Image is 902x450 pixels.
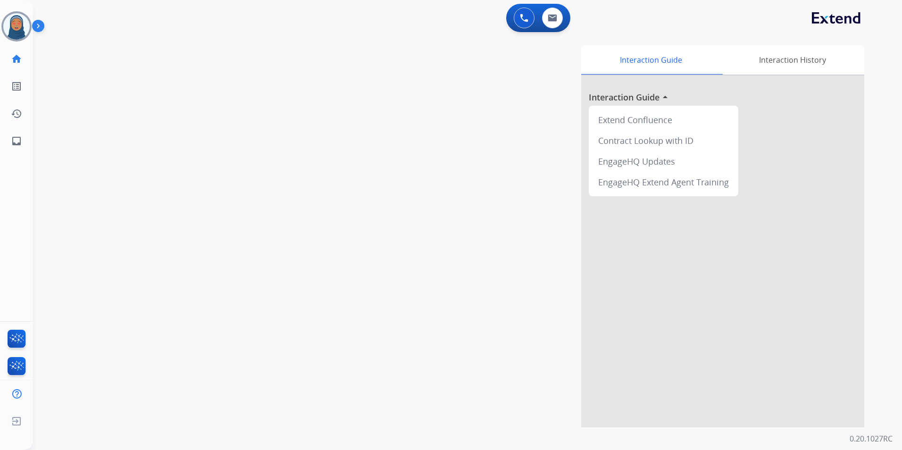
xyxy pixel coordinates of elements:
div: Interaction Guide [581,45,720,75]
mat-icon: list_alt [11,81,22,92]
div: EngageHQ Updates [593,151,735,172]
div: Extend Confluence [593,109,735,130]
p: 0.20.1027RC [850,433,893,444]
div: Contract Lookup with ID [593,130,735,151]
div: EngageHQ Extend Agent Training [593,172,735,192]
mat-icon: home [11,53,22,65]
img: avatar [3,13,30,40]
mat-icon: inbox [11,135,22,147]
mat-icon: history [11,108,22,119]
div: Interaction History [720,45,864,75]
